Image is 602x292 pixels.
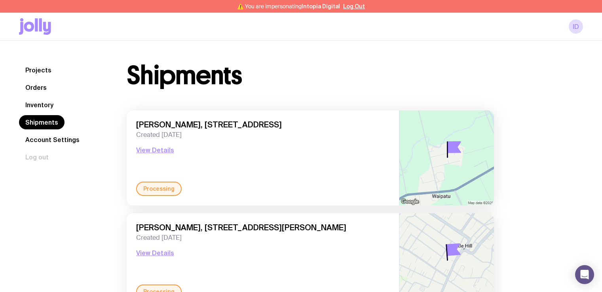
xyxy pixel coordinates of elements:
[136,120,389,129] span: [PERSON_NAME], [STREET_ADDRESS]
[19,150,55,164] button: Log out
[399,110,494,205] img: staticmap
[19,115,65,129] a: Shipments
[237,3,340,9] span: ⚠️ You are impersonating
[19,80,53,95] a: Orders
[343,3,365,9] button: Log Out
[136,145,174,155] button: View Details
[575,265,594,284] div: Open Intercom Messenger
[136,223,389,232] span: [PERSON_NAME], [STREET_ADDRESS][PERSON_NAME]
[127,63,242,88] h1: Shipments
[569,19,583,34] a: ID
[19,133,86,147] a: Account Settings
[136,234,389,242] span: Created [DATE]
[19,98,60,112] a: Inventory
[136,248,174,258] button: View Details
[136,131,389,139] span: Created [DATE]
[302,3,340,9] span: Intopia Digital
[136,182,182,196] div: Processing
[19,63,58,77] a: Projects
